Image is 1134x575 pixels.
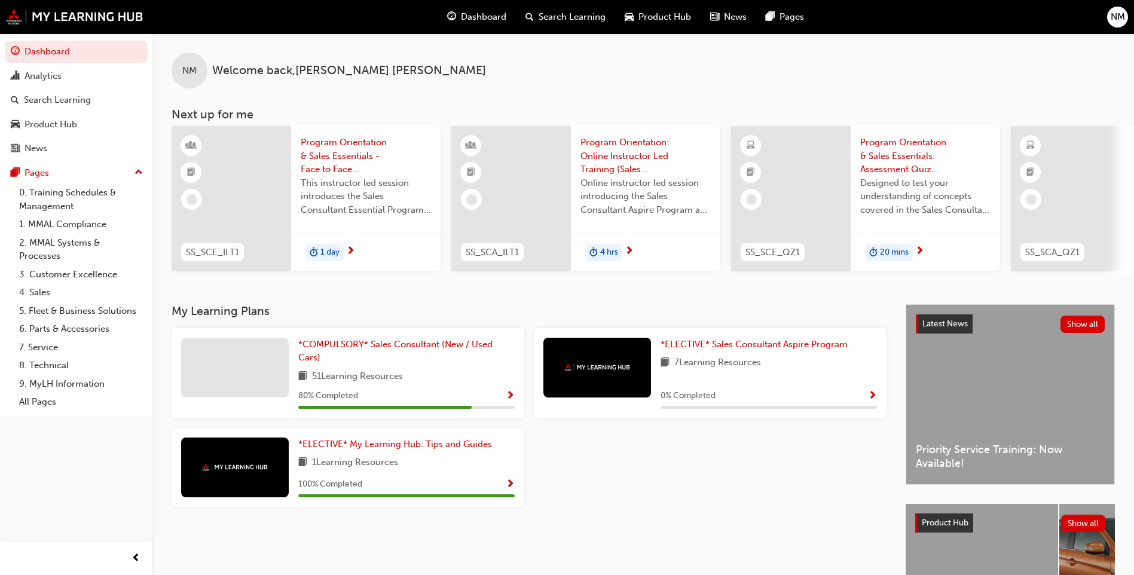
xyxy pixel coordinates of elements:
a: guage-iconDashboard [438,5,516,29]
span: Product Hub [922,518,968,528]
span: learningResourceType_ELEARNING-icon [747,138,755,154]
button: Show all [1061,515,1106,532]
a: Product HubShow all [915,513,1105,533]
div: Pages [25,166,49,180]
a: 1. MMAL Compliance [14,215,148,234]
a: SS_SCA_ILT1Program Orientation: Online Instructor Led Training (Sales Consultant Aspire Program)O... [451,126,720,271]
span: Program Orientation & Sales Essentials - Face to Face Instructor Led Training (Sales Consultant E... [301,136,431,176]
span: NM [182,64,197,78]
span: Show Progress [506,391,515,402]
a: News [5,137,148,160]
span: SS_SCA_QZ1 [1025,246,1080,259]
a: *COMPULSORY* Sales Consultant (New / Used Cars) [298,338,515,365]
a: 3. Customer Excellence [14,265,148,284]
span: Show Progress [868,391,877,402]
a: Latest NewsShow all [916,314,1105,334]
span: Program Orientation & Sales Essentials: Assessment Quiz (Sales Consultant Essential Program) [860,136,991,176]
span: chart-icon [11,71,20,82]
a: 5. Fleet & Business Solutions [14,302,148,320]
span: News [724,10,747,24]
button: DashboardAnalyticsSearch LearningProduct HubNews [5,38,148,162]
span: 4 hrs [600,246,618,259]
a: SS_SCE_ILT1Program Orientation & Sales Essentials - Face to Face Instructor Led Training (Sales C... [172,126,441,271]
span: SS_SCA_ILT1 [466,246,519,259]
img: mmal [202,463,268,471]
button: NM [1107,7,1128,27]
a: Latest NewsShow allPriority Service Training: Now Available! [906,304,1115,485]
a: 6. Parts & Accessories [14,320,148,338]
a: 8. Technical [14,356,148,375]
span: Latest News [922,319,968,329]
a: *ELECTIVE* Sales Consultant Aspire Program [661,338,852,351]
span: Dashboard [461,10,506,24]
span: next-icon [346,246,355,257]
a: *ELECTIVE* My Learning Hub: Tips and Guides [298,438,497,451]
span: 1 Learning Resources [312,455,398,470]
div: News [25,142,47,155]
button: Pages [5,162,148,184]
a: 7. Service [14,338,148,357]
span: *ELECTIVE* My Learning Hub: Tips and Guides [298,439,492,449]
span: Priority Service Training: Now Available! [916,443,1105,470]
span: booktick-icon [467,165,475,181]
a: 2. MMAL Systems & Processes [14,234,148,265]
span: learningRecordVerb_NONE-icon [187,194,197,205]
a: 0. Training Schedules & Management [14,183,148,215]
span: book-icon [298,369,307,384]
span: booktick-icon [187,165,195,181]
span: 51 Learning Resources [312,369,403,384]
a: SS_SCE_QZ1Program Orientation & Sales Essentials: Assessment Quiz (Sales Consultant Essential Pro... [731,126,1000,271]
span: NM [1111,10,1125,24]
span: search-icon [11,95,19,106]
span: This instructor led session introduces the Sales Consultant Essential Program and outlines what y... [301,176,431,217]
a: search-iconSearch Learning [516,5,615,29]
h3: Next up for me [152,108,1134,121]
span: Online instructor led session introducing the Sales Consultant Aspire Program and outlining what ... [580,176,711,217]
span: car-icon [11,120,20,130]
span: SS_SCE_ILT1 [186,246,239,259]
span: guage-icon [447,10,456,25]
span: 1 day [320,246,340,259]
span: guage-icon [11,47,20,57]
div: Analytics [25,69,62,83]
span: SS_SCE_QZ1 [745,246,800,259]
span: Show Progress [506,479,515,490]
span: duration-icon [310,245,318,261]
span: 0 % Completed [661,389,716,403]
span: learningRecordVerb_NONE-icon [1026,194,1037,205]
span: pages-icon [766,10,775,25]
h3: My Learning Plans [172,304,887,318]
a: 4. Sales [14,283,148,302]
span: Welcome back , [PERSON_NAME] [PERSON_NAME] [212,64,486,78]
span: up-icon [135,165,143,181]
span: booktick-icon [1026,165,1035,181]
a: pages-iconPages [756,5,814,29]
a: news-iconNews [701,5,756,29]
img: mmal [6,9,143,25]
div: Product Hub [25,118,77,131]
a: Analytics [5,65,148,87]
span: *COMPULSORY* Sales Consultant (New / Used Cars) [298,339,493,363]
span: learningRecordVerb_NONE-icon [466,194,477,205]
button: Show all [1060,316,1105,333]
span: Product Hub [638,10,691,24]
button: Show Progress [868,389,877,403]
span: learningResourceType_ELEARNING-icon [1026,138,1035,154]
span: Pages [780,10,804,24]
a: car-iconProduct Hub [615,5,701,29]
a: 9. MyLH Information [14,375,148,393]
img: mmal [564,363,630,371]
span: learningRecordVerb_NONE-icon [746,194,757,205]
span: booktick-icon [747,165,755,181]
span: duration-icon [589,245,598,261]
a: Dashboard [5,41,148,63]
span: news-icon [710,10,719,25]
span: pages-icon [11,168,20,179]
button: Show Progress [506,477,515,492]
span: learningResourceType_INSTRUCTOR_LED-icon [467,138,475,154]
span: next-icon [915,246,924,257]
span: news-icon [11,143,20,154]
span: 7 Learning Resources [674,356,761,371]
